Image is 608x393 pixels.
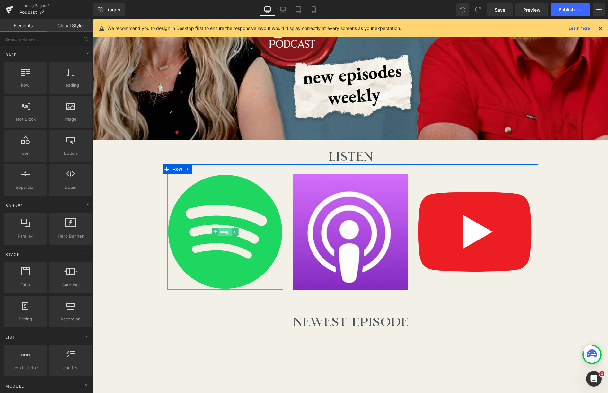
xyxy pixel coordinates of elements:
span: Liquid [51,184,90,191]
span: Button [51,150,90,157]
a: Laptop [275,3,291,16]
span: Separator [6,184,45,191]
span: Text Block [6,116,45,123]
a: Expand / Collapse [91,145,99,155]
button: Undo [456,3,469,16]
span: Parallax [6,233,45,240]
button: Publish [551,3,590,16]
span: Save [495,6,505,13]
iframe: To enrich screen reader interactions, please activate Accessibility in Grammarly extension settings [93,19,608,393]
p: We recommend you to design in Desktop first to ensure the responsive layout would display correct... [107,25,401,32]
span: Row [6,82,45,89]
span: Accordion [51,316,90,322]
a: Preview [515,3,548,16]
a: Learn more [566,24,593,32]
a: New Library [93,3,125,16]
button: More [593,3,605,16]
span: Banner [5,203,24,209]
a: Expand / Collapse [139,209,146,216]
span: List [5,334,16,340]
span: Pricing [6,316,45,322]
a: Mobile [306,3,322,16]
span: Carousel [51,282,90,288]
a: Tablet [291,3,306,16]
div: To enrich screen reader interactions, please activate Accessibility in Grammarly extension settings [75,296,441,310]
a: Landing Pages [19,3,93,8]
iframe: Intercom live chat [586,371,602,387]
span: Image [126,209,139,216]
h1: NEWEST EPISODE [75,296,441,310]
span: Hero Banner [51,233,90,240]
span: Podcast [19,10,37,15]
span: Base [5,52,17,58]
span: 1 [599,371,604,376]
a: Global Style [47,19,93,32]
a: Desktop [260,3,275,16]
span: Image [51,116,90,123]
span: Tabs [6,282,45,288]
button: Redo [471,3,484,16]
span: Icon [6,150,45,157]
span: Module [5,383,25,389]
span: Publish [559,7,575,12]
span: Icon List [51,364,90,371]
span: Preview [523,6,541,13]
span: Stack [5,251,21,258]
span: Heading [51,82,90,89]
span: Library [105,7,120,13]
span: Row [78,145,91,155]
span: Icon List Hoz [6,364,45,371]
